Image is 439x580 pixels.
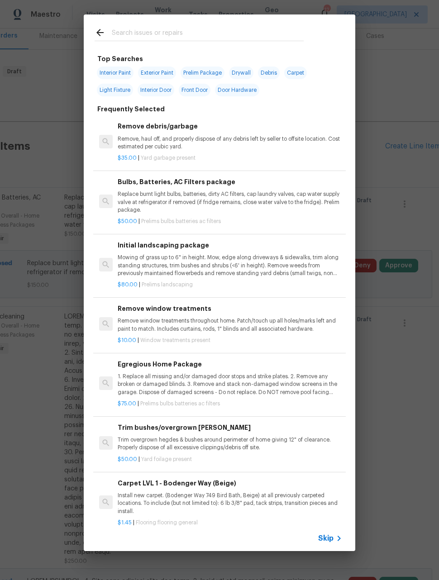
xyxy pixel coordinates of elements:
[138,67,176,79] span: Exterior Paint
[142,282,193,287] span: Prelims landscaping
[97,67,134,79] span: Interior Paint
[118,281,342,289] p: |
[118,190,342,214] p: Replace burnt light bulbs, batteries, dirty AC filters, cap laundry valves, cap water supply valv...
[140,401,220,406] span: Prelims bulbs batteries ac filters
[118,400,342,408] p: |
[118,282,138,287] span: $80.00
[118,337,342,344] p: |
[118,338,136,343] span: $10.00
[284,67,307,79] span: Carpet
[229,67,253,79] span: Drywall
[136,520,198,525] span: Flooring flooring general
[118,492,342,515] p: Install new carpet. (Bodenger Way 749 Bird Bath, Beige) at all previously carpeted locations. To ...
[97,104,165,114] h6: Frequently Selected
[138,84,174,96] span: Interior Door
[118,456,342,463] p: |
[118,359,342,369] h6: Egregious Home Package
[140,338,210,343] span: Window treatments present
[118,456,137,462] span: $50.00
[118,121,342,131] h6: Remove debris/garbage
[118,520,132,525] span: $1.45
[141,155,196,161] span: Yard garbage present
[118,254,342,277] p: Mowing of grass up to 6" in height. Mow, edge along driveways & sidewalks, trim along standing st...
[118,519,342,527] p: |
[118,240,342,250] h6: Initial landscaping package
[141,219,221,224] span: Prelims bulbs batteries ac filters
[112,27,304,41] input: Search issues or repairs
[181,67,224,79] span: Prelim Package
[118,218,342,225] p: |
[118,219,137,224] span: $50.00
[118,317,342,333] p: Remove window treatments throughout home. Patch/touch up all holes/marks left and paint to match....
[141,456,192,462] span: Yard foilage present
[118,478,342,488] h6: Carpet LVL 1 - Bodenger Way (Beige)
[215,84,259,96] span: Door Hardware
[118,436,342,452] p: Trim overgrown hegdes & bushes around perimeter of home giving 12" of clearance. Properly dispose...
[118,177,342,187] h6: Bulbs, Batteries, AC Filters package
[318,534,334,543] span: Skip
[118,423,342,433] h6: Trim bushes/overgrown [PERSON_NAME]
[118,154,342,162] p: |
[118,155,137,161] span: $35.00
[97,54,143,64] h6: Top Searches
[118,373,342,396] p: 1. Replace all missing and/or damaged door stops and strike plates. 2. Remove any broken or damag...
[258,67,280,79] span: Debris
[97,84,133,96] span: Light Fixture
[118,135,342,151] p: Remove, haul off, and properly dispose of any debris left by seller to offsite location. Cost est...
[118,304,342,314] h6: Remove window treatments
[179,84,210,96] span: Front Door
[118,401,136,406] span: $75.00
